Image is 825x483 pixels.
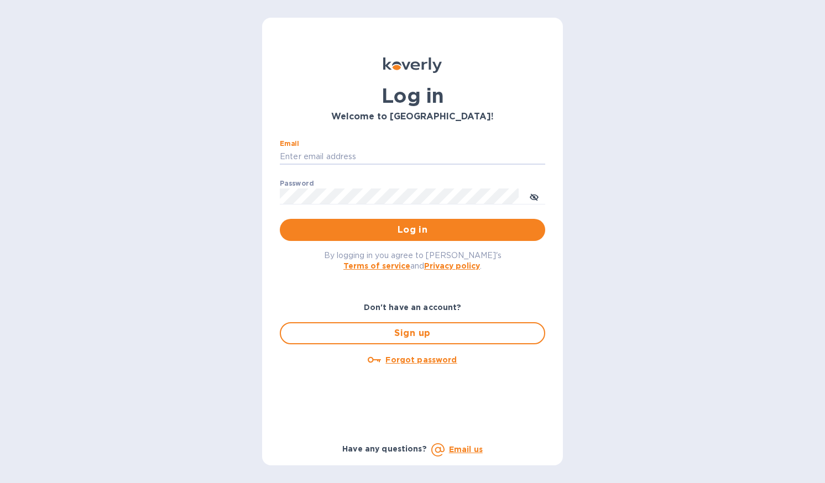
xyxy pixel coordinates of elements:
[280,322,545,344] button: Sign up
[280,112,545,122] h3: Welcome to [GEOGRAPHIC_DATA]!
[364,303,462,312] b: Don't have an account?
[280,84,545,107] h1: Log in
[324,251,502,270] span: By logging in you agree to [PERSON_NAME]'s and .
[280,219,545,241] button: Log in
[383,57,442,73] img: Koverly
[290,327,535,340] span: Sign up
[280,140,299,147] label: Email
[449,445,483,454] a: Email us
[385,355,457,364] u: Forgot password
[280,149,545,165] input: Enter email address
[424,261,480,270] a: Privacy policy
[343,261,410,270] a: Terms of service
[289,223,536,237] span: Log in
[523,185,545,207] button: toggle password visibility
[280,180,314,187] label: Password
[342,444,427,453] b: Have any questions?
